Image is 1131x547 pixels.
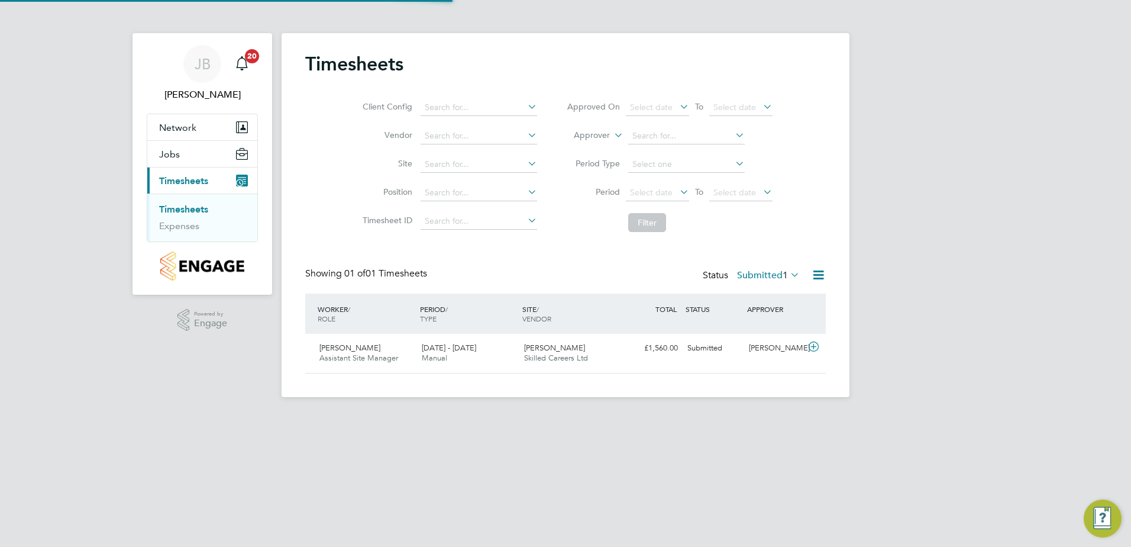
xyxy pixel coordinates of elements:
img: countryside-properties-logo-retina.png [160,252,244,281]
input: Search for... [421,185,537,201]
label: Period Type [567,158,620,169]
a: 20 [230,45,254,83]
label: Approved On [567,101,620,112]
input: Search for... [421,128,537,144]
span: Skilled Careers Ltd [524,353,588,363]
nav: Main navigation [133,33,272,295]
label: Vendor [359,130,412,140]
div: £1,560.00 [621,339,683,358]
a: Go to home page [147,252,258,281]
span: To [691,184,707,200]
label: Site [359,158,412,169]
label: Timesheet ID [359,215,412,226]
span: Timesheets [159,175,208,186]
span: TYPE [420,314,437,323]
span: To [691,99,707,114]
div: Status [703,268,802,284]
button: Jobs [147,141,257,167]
a: Expenses [159,220,199,231]
div: Showing [305,268,429,280]
a: Powered byEngage [177,309,228,332]
input: Select one [628,156,745,173]
span: / [445,304,448,314]
label: Client Config [359,101,412,112]
div: WORKER [315,298,417,329]
span: Select date [630,187,673,198]
span: TOTAL [655,304,677,314]
span: 20 [245,49,259,63]
span: [PERSON_NAME] [524,343,585,353]
button: Filter [628,213,666,232]
span: Manual [422,353,447,363]
input: Search for... [421,156,537,173]
span: Engage [194,318,227,329]
span: Jamie Bayliss [147,88,258,102]
span: VENDOR [522,314,551,323]
span: 1 [783,269,788,281]
span: JB [195,56,211,72]
div: SITE [519,298,622,329]
input: Search for... [628,128,745,144]
div: [PERSON_NAME] [744,339,806,358]
span: / [537,304,539,314]
button: Timesheets [147,168,257,194]
span: Jobs [159,149,180,160]
h2: Timesheets [305,52,403,76]
span: / [348,304,350,314]
span: Powered by [194,309,227,319]
div: Submitted [683,339,744,358]
label: Period [567,186,620,197]
span: Assistant Site Manager [319,353,398,363]
button: Network [147,114,257,140]
span: ROLE [318,314,335,323]
a: JB[PERSON_NAME] [147,45,258,102]
span: Select date [630,102,673,112]
label: Approver [557,130,610,141]
div: STATUS [683,298,744,320]
span: 01 Timesheets [344,268,427,279]
span: [DATE] - [DATE] [422,343,476,353]
div: Timesheets [147,194,257,242]
div: PERIOD [417,298,519,329]
input: Search for... [421,213,537,230]
label: Position [359,186,412,197]
span: Select date [713,102,756,112]
input: Search for... [421,99,537,116]
div: APPROVER [744,298,806,320]
button: Engage Resource Center [1084,500,1122,538]
span: 01 of [344,268,366,279]
a: Timesheets [159,204,208,215]
label: Submitted [737,269,800,281]
span: Network [159,122,196,133]
span: Select date [713,187,756,198]
span: [PERSON_NAME] [319,343,380,353]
